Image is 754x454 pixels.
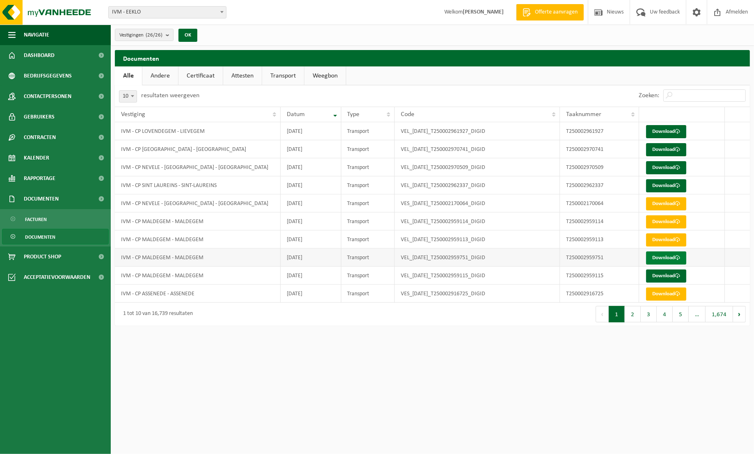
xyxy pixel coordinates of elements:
[24,107,55,127] span: Gebruikers
[646,143,686,156] a: Download
[115,140,281,158] td: IVM - CP [GEOGRAPHIC_DATA] - [GEOGRAPHIC_DATA]
[115,122,281,140] td: IVM - CP LOVENDEGEM - LIEVEGEM
[24,45,55,66] span: Dashboard
[24,246,61,267] span: Product Shop
[673,306,689,322] button: 5
[657,306,673,322] button: 4
[281,140,341,158] td: [DATE]
[341,267,395,285] td: Transport
[146,32,162,38] count: (26/26)
[646,215,686,228] a: Download
[25,212,47,227] span: Facturen
[560,285,639,303] td: T250002916725
[24,25,49,45] span: Navigatie
[119,29,162,41] span: Vestigingen
[341,194,395,212] td: Transport
[733,306,746,322] button: Next
[142,66,178,85] a: Andere
[646,269,686,283] a: Download
[115,212,281,230] td: IVM - CP MALDEGEM - MALDEGEM
[281,230,341,249] td: [DATE]
[119,90,137,103] span: 10
[115,50,750,66] h2: Documenten
[304,66,346,85] a: Weegbon
[119,91,137,102] span: 10
[24,189,59,209] span: Documenten
[639,93,659,99] label: Zoeken:
[223,66,262,85] a: Attesten
[706,306,733,322] button: 1,674
[395,158,560,176] td: VEL_[DATE]_T250002970509_DIGID
[178,29,197,42] button: OK
[115,285,281,303] td: IVM - CP ASSENEDE - ASSENEDE
[395,230,560,249] td: VEL_[DATE]_T250002959113_DIGID
[341,230,395,249] td: Transport
[646,197,686,210] a: Download
[560,267,639,285] td: T250002959115
[115,249,281,267] td: IVM - CP MALDEGEM - MALDEGEM
[341,140,395,158] td: Transport
[281,267,341,285] td: [DATE]
[281,194,341,212] td: [DATE]
[115,29,174,41] button: Vestigingen(26/26)
[689,306,706,322] span: …
[596,306,609,322] button: Previous
[516,4,584,21] a: Offerte aanvragen
[560,194,639,212] td: T250002170064
[2,229,109,244] a: Documenten
[108,6,226,18] span: IVM - EEKLO
[25,229,55,245] span: Documenten
[463,9,504,15] strong: [PERSON_NAME]
[560,230,639,249] td: T250002959113
[115,194,281,212] td: IVM - CP NEVELE - [GEOGRAPHIC_DATA] - [GEOGRAPHIC_DATA]
[533,8,580,16] span: Offerte aanvragen
[560,212,639,230] td: T250002959114
[625,306,641,322] button: 2
[119,307,193,322] div: 1 tot 10 van 16,739 resultaten
[24,168,55,189] span: Rapportage
[641,306,657,322] button: 3
[141,92,199,99] label: resultaten weergeven
[646,125,686,138] a: Download
[395,122,560,140] td: VEL_[DATE]_T250002961927_DIGID
[341,285,395,303] td: Transport
[395,140,560,158] td: VEL_[DATE]_T250002970741_DIGID
[281,249,341,267] td: [DATE]
[395,176,560,194] td: VEL_[DATE]_T250002962337_DIGID
[2,211,109,227] a: Facturen
[347,111,360,118] span: Type
[646,287,686,301] a: Download
[566,111,601,118] span: Taaknummer
[341,176,395,194] td: Transport
[341,122,395,140] td: Transport
[341,249,395,267] td: Transport
[24,127,56,148] span: Contracten
[24,148,49,168] span: Kalender
[262,66,304,85] a: Transport
[395,267,560,285] td: VEL_[DATE]_T250002959115_DIGID
[281,158,341,176] td: [DATE]
[115,230,281,249] td: IVM - CP MALDEGEM - MALDEGEM
[341,212,395,230] td: Transport
[401,111,414,118] span: Code
[178,66,223,85] a: Certificaat
[560,249,639,267] td: T250002959751
[646,233,686,246] a: Download
[609,306,625,322] button: 1
[115,267,281,285] td: IVM - CP MALDEGEM - MALDEGEM
[24,267,90,287] span: Acceptatievoorwaarden
[395,249,560,267] td: VEL_[DATE]_T250002959751_DIGID
[560,122,639,140] td: T250002961927
[395,194,560,212] td: VES_[DATE]_T250002170064_DIGID
[281,212,341,230] td: [DATE]
[281,285,341,303] td: [DATE]
[109,7,226,18] span: IVM - EEKLO
[281,176,341,194] td: [DATE]
[395,212,560,230] td: VEL_[DATE]_T250002959114_DIGID
[341,158,395,176] td: Transport
[560,158,639,176] td: T250002970509
[121,111,145,118] span: Vestiging
[560,176,639,194] td: T250002962337
[115,66,142,85] a: Alle
[646,161,686,174] a: Download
